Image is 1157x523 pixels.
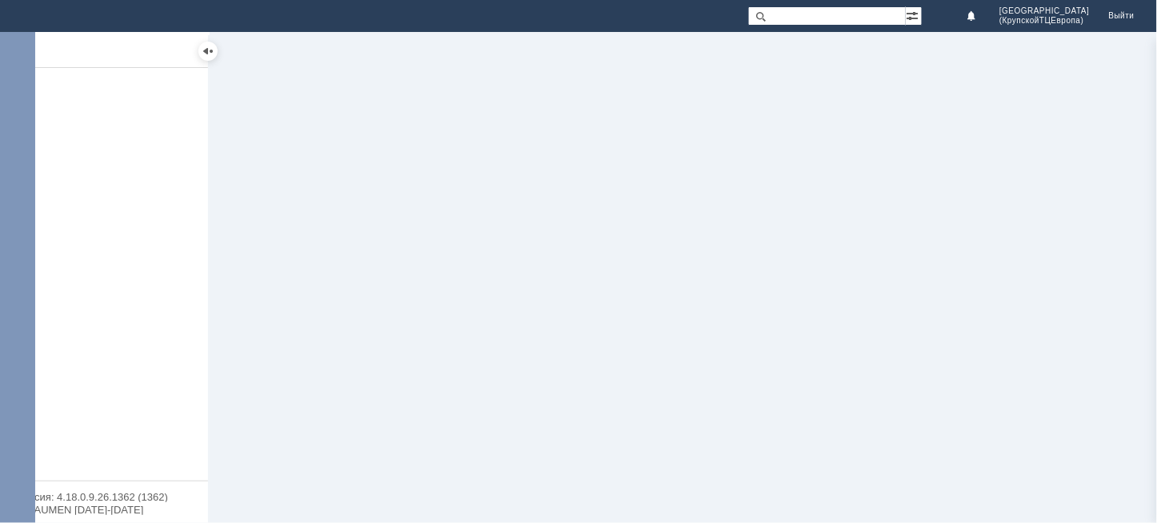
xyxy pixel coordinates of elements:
span: ТЦ [1039,16,1051,26]
span: Расширенный поиск [906,7,922,22]
span: (Крупской [999,16,1039,26]
span: Европа) [1051,16,1084,26]
div: Версия: 4.18.0.9.26.1362 (1362) [16,492,192,502]
span: [GEOGRAPHIC_DATA] [999,6,1090,16]
div: Скрыть меню [198,42,218,61]
div: © NAUMEN [DATE]-[DATE] [16,505,192,515]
